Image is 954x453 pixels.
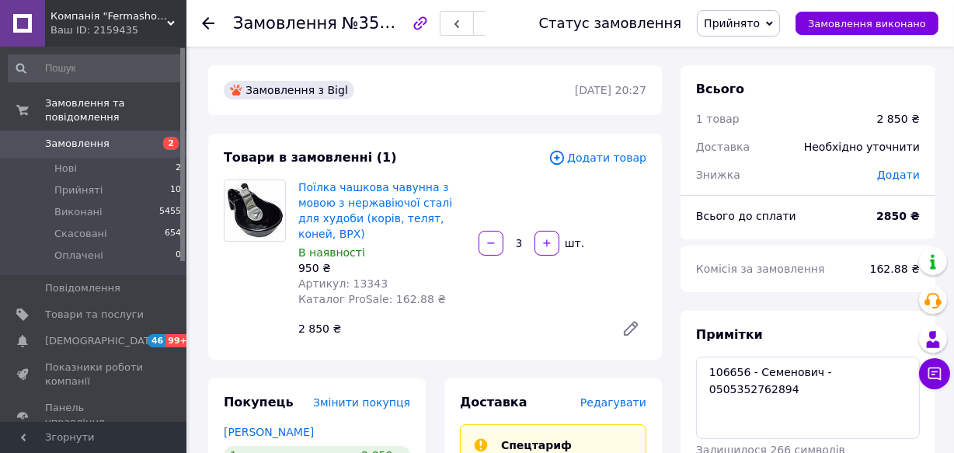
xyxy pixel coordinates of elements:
span: Прийнято [704,17,760,30]
span: Замовлення виконано [808,18,926,30]
span: Повідомлення [45,281,120,295]
span: Скасовані [54,227,107,241]
div: Ваш ID: 2159435 [50,23,186,37]
span: Додати товар [548,149,646,166]
span: Замовлення та повідомлення [45,96,186,124]
span: №356609985 [342,13,452,33]
button: Замовлення виконано [796,12,938,35]
time: [DATE] 20:27 [575,84,646,96]
span: Всього [696,82,744,96]
div: 2 850 ₴ [292,318,609,340]
span: 2 [176,162,181,176]
div: Повернутися назад [202,16,214,31]
div: Статус замовлення [539,16,682,31]
input: Пошук [8,54,183,82]
span: Виконані [54,205,103,219]
span: Змінити покупця [313,396,410,409]
a: Поїлка чашкова чавунна з мовою з нержавіючої сталі для худоби (корів, телят, коней, ВРХ) [298,181,452,240]
span: 46 [148,334,165,347]
span: Доставка [460,395,527,409]
span: Показники роботи компанії [45,361,144,389]
span: Панель управління [45,401,144,429]
button: Чат з покупцем [919,358,950,389]
span: Додати [877,169,920,181]
span: 2 [163,137,179,150]
span: 5455 [159,205,181,219]
span: [DEMOGRAPHIC_DATA] [45,334,160,348]
div: Необхідно уточнити [795,130,929,164]
span: Покупець [224,395,294,409]
span: Доставка [696,141,750,153]
span: Компанія "Fermashop" [50,9,167,23]
span: Всього до сплати [696,210,796,222]
span: Комісія за замовлення [696,263,825,275]
span: 10 [170,183,181,197]
span: Каталог ProSale: 162.88 ₴ [298,293,446,305]
b: 2850 ₴ [876,210,920,222]
a: [PERSON_NAME] [224,426,314,438]
span: Замовлення [233,14,337,33]
span: 0 [176,249,181,263]
textarea: 106656 - Семенович - 0505352762894 [696,357,920,439]
div: 950 ₴ [298,260,466,276]
div: шт. [561,235,586,251]
span: 1 товар [696,113,740,125]
span: Оплачені [54,249,103,263]
span: Нові [54,162,77,176]
span: Знижка [696,169,740,181]
span: 162.88 ₴ [870,263,920,275]
a: Редагувати [615,313,646,344]
span: 654 [165,227,181,241]
span: В наявності [298,246,365,259]
span: Примітки [696,327,763,342]
span: Редагувати [580,396,646,409]
span: Замовлення [45,137,110,151]
span: Артикул: 13343 [298,277,388,290]
span: Товари в замовленні (1) [224,150,397,165]
img: Поїлка чашкова чавунна з мовою з нержавіючої сталі для худоби (корів, телят, коней, ВРХ) [225,180,285,241]
span: Прийняті [54,183,103,197]
div: 2 850 ₴ [877,111,920,127]
div: Замовлення з Bigl [224,81,354,99]
span: 99+ [165,334,191,347]
span: Товари та послуги [45,308,144,322]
